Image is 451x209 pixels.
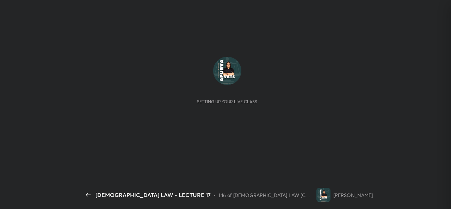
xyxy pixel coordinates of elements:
div: [DEMOGRAPHIC_DATA] LAW - LECTURE 17 [95,191,211,199]
div: Setting up your live class [197,99,257,104]
div: • [214,191,216,199]
img: 16fc8399e35e4673a8d101a187aba7c3.jpg [213,57,241,85]
div: [PERSON_NAME] [333,191,373,199]
div: L16 of [DEMOGRAPHIC_DATA] LAW (COMPREHENSIVE COURSE) [219,191,314,199]
img: 16fc8399e35e4673a8d101a187aba7c3.jpg [316,188,330,202]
